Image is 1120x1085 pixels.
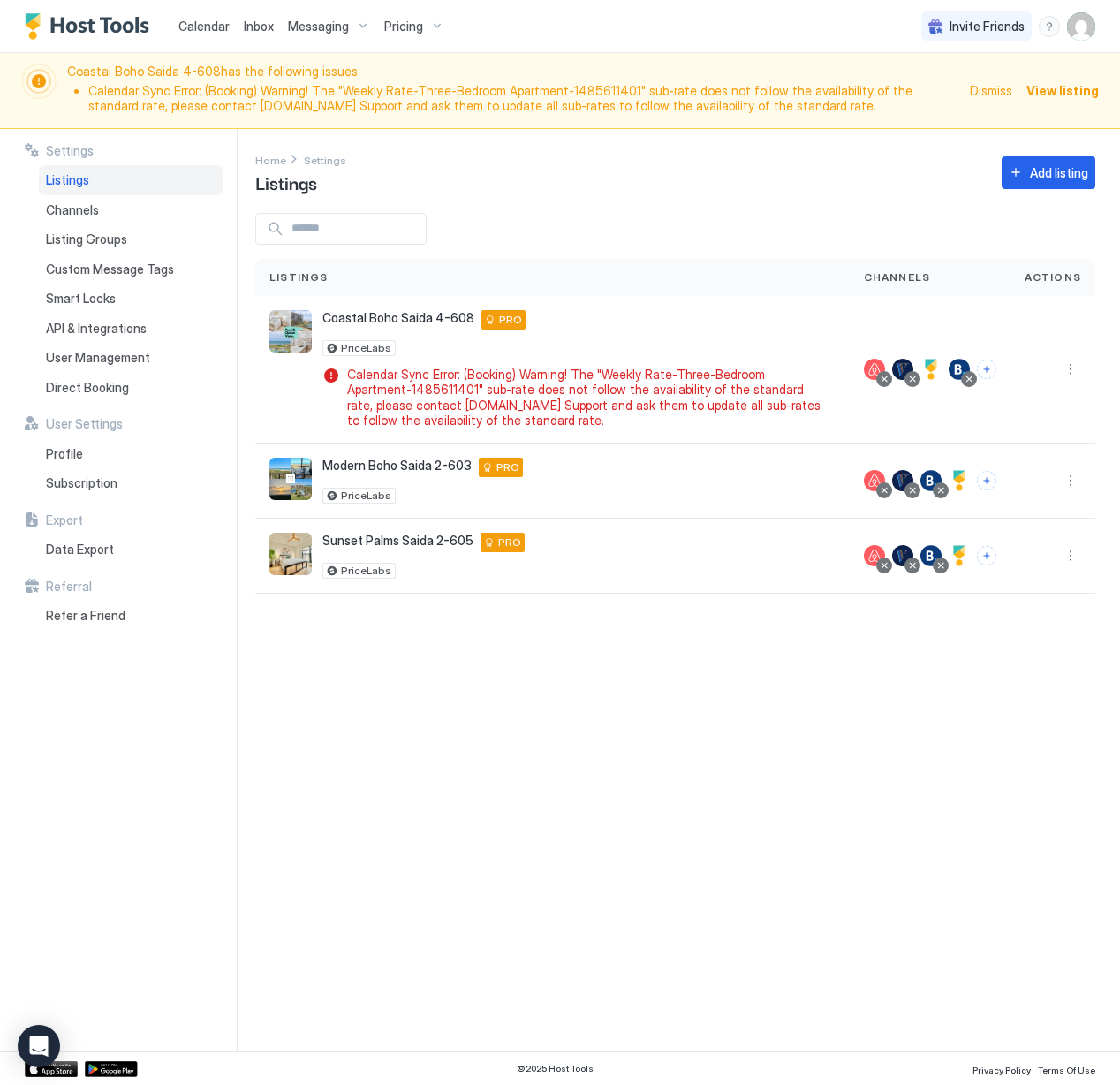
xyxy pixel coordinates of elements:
div: Open Intercom Messenger [18,1025,60,1067]
div: Dismiss [970,81,1012,100]
li: Calendar Sync Error: (Booking) Warning! The "Weekly Rate-Three-Bedroom Apartment-1485611401" sub-... [88,83,959,114]
span: User Settings [46,416,123,432]
a: Settings [304,150,346,169]
span: Custom Message Tags [46,262,174,277]
span: Export [46,512,83,528]
span: PRO [498,535,521,550]
span: Calendar [178,19,230,34]
div: View listing [1026,81,1099,100]
div: listing image [269,310,312,353]
button: Add listing [1002,156,1095,189]
span: Smart Locks [46,291,116,307]
a: Google Play Store [85,1061,138,1077]
span: Coastal Boho Saida 4-608 [322,310,474,326]
a: Subscription [39,468,223,498]
span: Profile [46,446,83,462]
a: Calendar [178,17,230,35]
div: menu [1039,16,1060,37]
div: listing image [269,458,312,500]
button: Connect channels [977,360,996,379]
span: Pricing [384,19,423,34]
a: App Store [25,1061,78,1077]
span: Invite Friends [950,19,1025,34]
span: Calendar Sync Error: (Booking) Warning! The "Weekly Rate-Three-Bedroom Apartment-1485611401" sub-... [347,367,829,429]
span: Direct Booking [46,380,129,396]
span: Terms Of Use [1038,1065,1095,1075]
span: Coastal Boho Saida 4-608 has the following issues: [67,64,959,118]
input: Input Field [284,214,426,244]
span: API & Integrations [46,321,147,337]
a: API & Integrations [39,314,223,344]
span: Referral [46,579,92,595]
a: Host Tools Logo [25,13,157,40]
div: menu [1060,359,1081,380]
span: Subscription [46,475,117,491]
a: Profile [39,439,223,469]
button: More options [1060,359,1081,380]
div: Breadcrumb [255,150,286,169]
span: Home [255,154,286,167]
span: Listings [269,269,329,285]
span: Listing Groups [46,231,127,247]
span: Privacy Policy [972,1065,1031,1075]
span: Data Export [46,542,114,558]
a: Listings [39,165,223,195]
a: Terms Of Use [1038,1059,1095,1078]
a: Inbox [244,17,274,35]
span: Actions [1025,269,1081,285]
span: Sunset Palms Saida 2-605 [322,533,473,549]
span: Settings [46,143,94,159]
span: User Management [46,350,150,366]
a: Custom Message Tags [39,254,223,285]
a: Listing Groups [39,224,223,254]
span: Modern Boho Saida 2-603 [322,458,472,474]
a: Privacy Policy [972,1059,1031,1078]
span: Refer a Friend [46,608,125,624]
span: Inbox [244,19,274,34]
span: Settings [304,154,346,167]
span: Channels [864,269,931,285]
a: Smart Locks [39,284,223,314]
div: User profile [1067,12,1095,41]
span: Listings [255,169,317,195]
span: PRO [499,312,522,328]
a: Data Export [39,535,223,565]
a: User Management [39,343,223,373]
button: Connect channels [977,546,996,565]
a: Direct Booking [39,373,223,403]
span: © 2025 Host Tools [517,1063,594,1074]
div: menu [1060,470,1081,491]
div: menu [1060,545,1081,566]
button: Connect channels [977,471,996,490]
div: Add listing [1030,163,1088,182]
a: Refer a Friend [39,601,223,631]
a: Channels [39,195,223,225]
button: More options [1060,545,1081,566]
a: Home [255,150,286,169]
div: listing image [269,533,312,575]
div: Breadcrumb [304,150,346,169]
span: Listings [46,172,89,188]
span: Channels [46,202,99,218]
span: Messaging [288,19,349,34]
span: PRO [496,459,519,475]
button: More options [1060,470,1081,491]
